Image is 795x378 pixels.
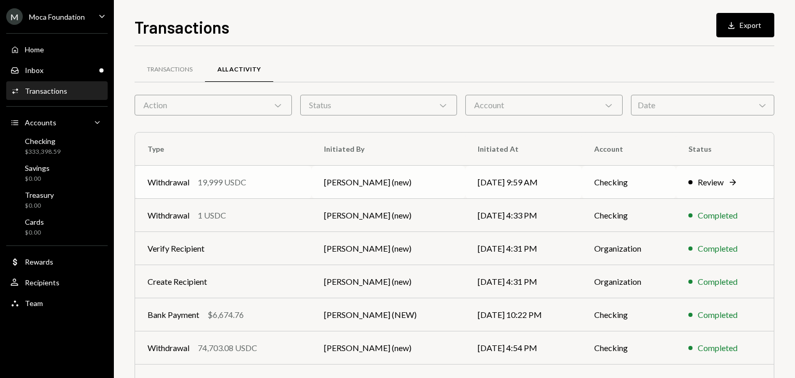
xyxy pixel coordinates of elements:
div: Completed [698,342,738,354]
div: $0.00 [25,175,50,183]
div: Team [25,299,43,308]
div: Home [25,45,44,54]
a: Team [6,294,108,312]
td: [PERSON_NAME] (NEW) [312,298,465,331]
a: Rewards [6,252,108,271]
div: Accounts [25,118,56,127]
a: Cards$0.00 [6,214,108,239]
div: Cards [25,217,44,226]
a: Inbox [6,61,108,79]
a: Home [6,40,108,59]
div: Completed [698,309,738,321]
a: Transactions [6,81,108,100]
td: [DATE] 4:31 PM [465,232,582,265]
div: Moca Foundation [29,12,85,21]
div: 74,703.08 USDC [198,342,257,354]
a: Savings$0.00 [6,161,108,185]
a: Transactions [135,56,205,83]
div: Account [465,95,623,115]
div: 1 USDC [198,209,226,222]
th: Initiated By [312,133,465,166]
td: Organization [582,265,676,298]
div: $333,398.59 [25,148,61,156]
div: $6,674.76 [208,309,244,321]
a: All Activity [205,56,273,83]
div: Action [135,95,292,115]
td: [PERSON_NAME] (new) [312,232,465,265]
td: Checking [582,331,676,365]
th: Initiated At [465,133,582,166]
div: Withdrawal [148,209,189,222]
td: Verify Recipient [135,232,312,265]
div: Transactions [147,65,193,74]
div: Withdrawal [148,176,189,188]
td: [PERSON_NAME] (new) [312,331,465,365]
div: Date [631,95,774,115]
div: Inbox [25,66,43,75]
td: [DATE] 10:22 PM [465,298,582,331]
div: Withdrawal [148,342,189,354]
td: [DATE] 4:54 PM [465,331,582,365]
div: Bank Payment [148,309,199,321]
div: $0.00 [25,201,54,210]
div: M [6,8,23,25]
div: Rewards [25,257,53,266]
div: Status [300,95,458,115]
div: Recipients [25,278,60,287]
td: [DATE] 9:59 AM [465,166,582,199]
td: Checking [582,166,676,199]
th: Account [582,133,676,166]
td: Organization [582,232,676,265]
td: [PERSON_NAME] (new) [312,265,465,298]
div: All Activity [217,65,261,74]
td: Checking [582,199,676,232]
div: Completed [698,242,738,255]
div: 19,999 USDC [198,176,246,188]
div: Transactions [25,86,67,95]
div: Savings [25,164,50,172]
div: Treasury [25,191,54,199]
div: Completed [698,209,738,222]
td: [PERSON_NAME] (new) [312,199,465,232]
td: [DATE] 4:31 PM [465,265,582,298]
th: Type [135,133,312,166]
div: Completed [698,275,738,288]
th: Status [676,133,774,166]
td: [DATE] 4:33 PM [465,199,582,232]
td: [PERSON_NAME] (new) [312,166,465,199]
div: Review [698,176,724,188]
div: $0.00 [25,228,44,237]
a: Checking$333,398.59 [6,134,108,158]
a: Accounts [6,113,108,132]
td: Checking [582,298,676,331]
a: Recipients [6,273,108,292]
a: Treasury$0.00 [6,187,108,212]
h1: Transactions [135,17,229,37]
td: Create Recipient [135,265,312,298]
button: Export [716,13,774,37]
div: Checking [25,137,61,146]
